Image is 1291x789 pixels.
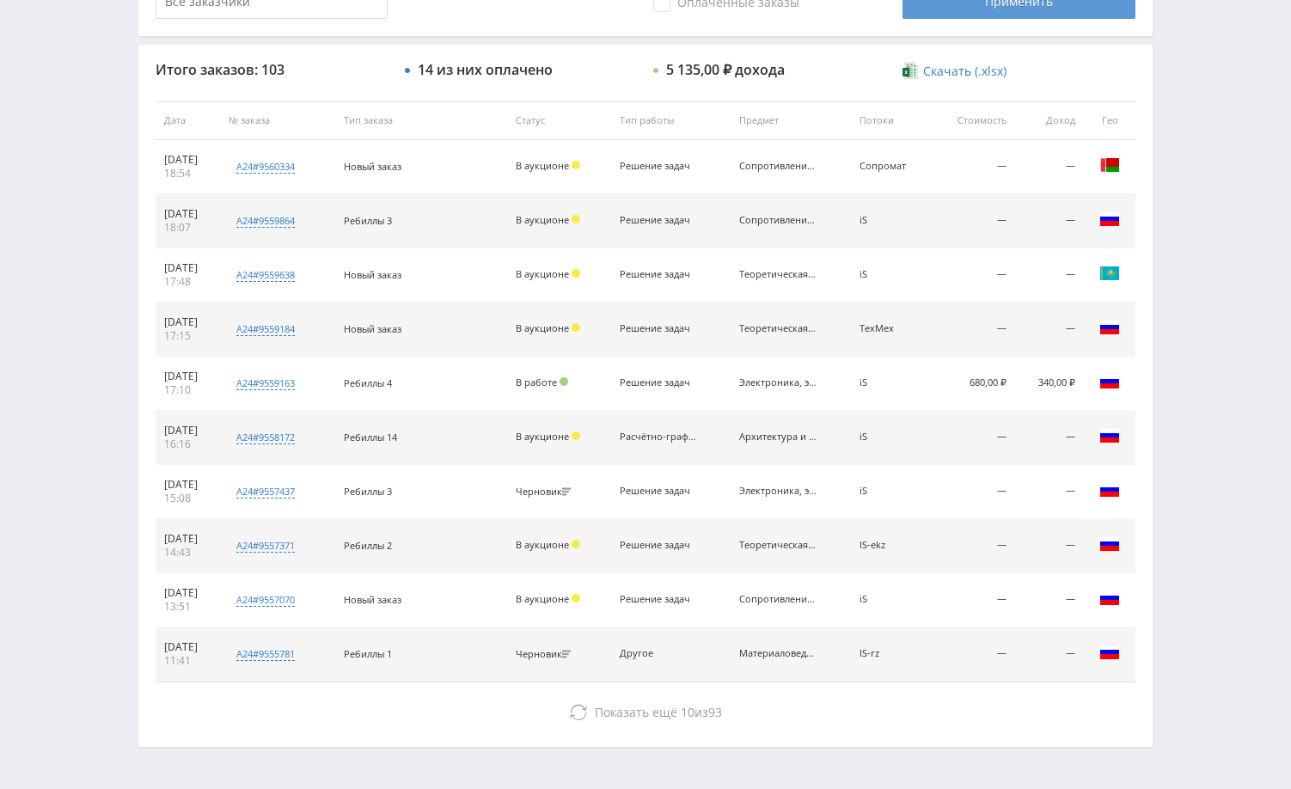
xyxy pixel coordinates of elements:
span: В работе [516,376,557,388]
div: a24#9557070 [236,593,295,607]
span: Холд [572,269,580,278]
span: Холд [572,540,580,548]
div: [DATE] [164,640,211,654]
span: В аукционе [516,213,569,226]
th: Стоимость [931,101,1015,140]
div: 15:08 [164,492,211,505]
div: iS [860,269,923,280]
div: [DATE] [164,207,211,221]
span: Новый заказ [344,322,401,335]
div: iS [860,431,923,443]
img: rus.png [1099,588,1120,609]
td: — [931,627,1015,682]
div: Сопротивление материалов [739,161,817,172]
th: Тип работы [611,101,731,140]
span: Ребиллы 1 [344,647,392,660]
div: [DATE] [164,153,211,167]
td: — [1015,248,1084,303]
div: 18:54 [164,167,211,180]
span: Холд [572,161,580,169]
div: IS-rz [860,648,923,659]
td: — [931,140,1015,194]
td: — [931,303,1015,357]
div: a24#9560334 [236,160,295,174]
button: Показать ещё 10из93 [156,695,1135,730]
span: Новый заказ [344,160,401,173]
div: Решение задач [620,540,697,551]
td: 680,00 ₽ [931,357,1015,411]
span: Холд [572,215,580,223]
div: Черновик [516,486,575,498]
div: [DATE] [164,370,211,383]
th: Статус [507,101,610,140]
td: — [1015,303,1084,357]
div: Сопротивление материалов [739,594,817,605]
div: 13:51 [164,600,211,614]
img: rus.png [1099,317,1120,338]
td: — [1015,627,1084,682]
td: — [1015,519,1084,573]
div: Решение задач [620,377,697,388]
span: Ребиллы 4 [344,376,392,389]
div: Архитектура и строительство [739,431,817,443]
div: 14:43 [164,546,211,560]
img: xlsx [902,62,917,79]
span: В аукционе [516,159,569,172]
img: rus.png [1099,480,1120,500]
div: Сопромат [860,161,923,172]
span: Показать ещё [595,704,677,720]
span: В аукционе [516,321,569,334]
th: Гео [1084,101,1135,140]
div: Другое [620,648,697,659]
div: iS [860,486,923,497]
span: из [595,704,722,720]
div: 18:07 [164,221,211,235]
div: 17:10 [164,383,211,397]
div: Решение задач [620,161,697,172]
div: 16:16 [164,437,211,451]
div: a24#9559864 [236,214,295,228]
div: iS [860,215,923,226]
div: Решение задач [620,594,697,605]
div: a24#9557437 [236,485,295,498]
div: Расчётно-графическая работа (РГР) [620,431,697,443]
img: blr.png [1099,155,1120,175]
span: В аукционе [516,267,569,280]
td: — [931,411,1015,465]
td: — [931,248,1015,303]
td: — [931,194,1015,248]
span: Новый заказ [344,268,401,281]
div: Теоретическая механика [739,540,817,551]
td: — [1015,140,1084,194]
div: Теоретическая механика [739,269,817,280]
div: iS [860,594,923,605]
td: — [1015,573,1084,627]
div: IS-ekz [860,540,923,551]
th: Дата [156,101,220,140]
img: rus.png [1099,642,1120,663]
div: Итого заказов: 103 [156,62,388,77]
div: [DATE] [164,315,211,329]
th: № заказа [220,101,335,140]
div: 5 135,00 ₽ дохода [666,62,785,77]
div: a24#9559184 [236,322,295,336]
td: — [1015,194,1084,248]
span: Ребиллы 3 [344,214,392,227]
div: a24#9559163 [236,376,295,390]
div: 14 из них оплачено [418,62,553,77]
div: a24#9558172 [236,431,295,444]
img: rus.png [1099,534,1120,554]
img: rus.png [1099,425,1120,446]
div: Решение задач [620,215,697,226]
th: Тип заказа [335,101,507,140]
div: Черновик [516,649,575,660]
td: — [931,519,1015,573]
span: Холд [572,594,580,602]
div: 11:41 [164,654,211,668]
td: — [1015,411,1084,465]
span: Подтвержден [560,377,568,386]
div: [DATE] [164,424,211,437]
span: Холд [572,323,580,332]
th: Потоки [851,101,932,140]
div: Материаловедение [739,648,817,659]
